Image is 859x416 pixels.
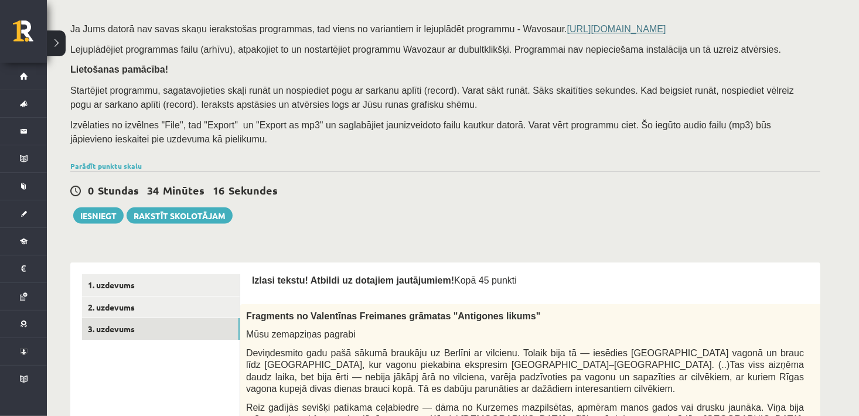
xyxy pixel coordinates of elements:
[70,120,771,144] span: Izvēlaties no izvēlnes "File", tad "Export" un "Export as mp3" un saglabājiet jaunizveidoto failu...
[88,183,94,197] span: 0
[70,86,794,110] span: Startējiet programmu, sagatavojieties skaļi runāt un nospiediet pogu ar sarkanu aplīti (record). ...
[12,12,604,24] body: Bagātinātā teksta redaktors, wiswyg-editor-user-answer-47433936351800
[13,21,47,50] a: Rīgas 1. Tālmācības vidusskola
[229,183,278,197] span: Sekundes
[70,24,669,34] span: Ja Jums datorā nav savas skaņu ierakstošas programmas, tad viens no variantiem ir lejuplādēt prog...
[147,183,159,197] span: 34
[82,274,240,296] a: 1. uzdevums
[70,64,168,74] span: Lietošanas pamācība!
[246,348,804,394] span: Deviņdesmito gadu pašā sākumā braukāju uz Berlīni ar vilcienu. Tolaik bija tā — iesēdies [GEOGRAP...
[127,207,233,224] a: Rakstīt skolotājam
[213,183,224,197] span: 16
[98,183,139,197] span: Stundas
[12,12,604,24] body: Bagātinātā teksta redaktors, wiswyg-editor-user-answer-47433921192440
[246,329,356,339] span: Mūsu zemapziņas pagrabi
[252,275,454,285] span: Izlasi tekstu! Atbildi uz dotajiem jautājumiem!
[82,296,240,318] a: 2. uzdevums
[454,275,517,285] span: Kopā 45 punkti
[567,24,666,34] a: [URL][DOMAIN_NAME]
[12,12,604,24] body: Bagātinātā teksta redaktors, wiswyg-editor-user-answer-47433988001540
[12,12,604,24] body: Bagātinātā teksta redaktors, wiswyg-editor-user-answer-47434086751160
[70,161,142,171] a: Parādīt punktu skalu
[70,45,781,54] span: Lejuplādējiet programmas failu (arhīvu), atpakojiet to un nostartējiet programmu Wavozaur ar dubu...
[12,12,604,24] body: Bagātinātā teksta redaktors, wiswyg-editor-user-answer-47433904255120
[163,183,204,197] span: Minūtes
[246,311,540,321] span: Fragments no Valentīnas Freimanes grāmatas "Antigones likums"
[73,207,124,224] button: Iesniegt
[82,318,240,340] a: 3. uzdevums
